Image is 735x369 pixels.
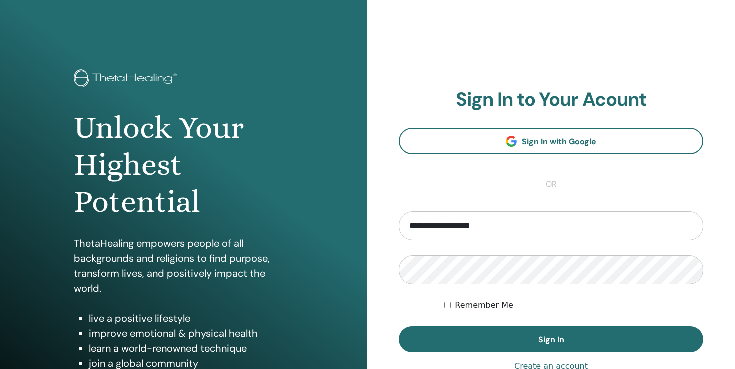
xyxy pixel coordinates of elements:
label: Remember Me [455,299,513,311]
a: Sign In with Google [399,128,703,154]
li: learn a world-renowned technique [89,341,294,356]
div: Keep me authenticated indefinitely or until I manually logout [444,299,703,311]
span: Sign In with Google [522,136,596,147]
span: Sign In [538,334,564,345]
li: improve emotional & physical health [89,326,294,341]
li: live a positive lifestyle [89,311,294,326]
span: or [541,178,562,190]
h2: Sign In to Your Acount [399,88,703,111]
p: ThetaHealing empowers people of all backgrounds and religions to find purpose, transform lives, a... [74,236,294,296]
h1: Unlock Your Highest Potential [74,109,294,221]
button: Sign In [399,326,703,352]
